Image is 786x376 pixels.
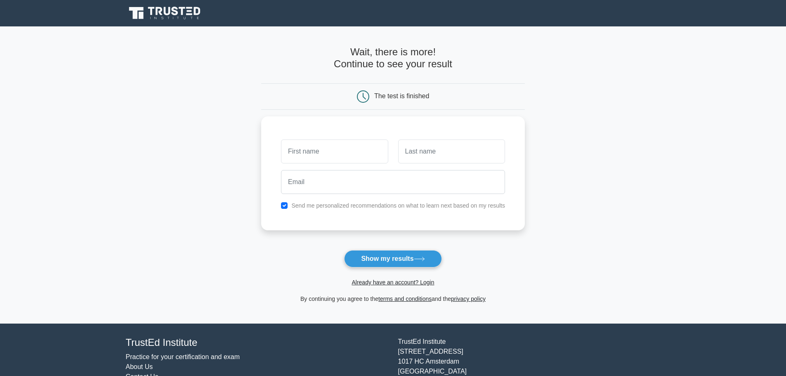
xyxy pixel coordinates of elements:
a: About Us [126,363,153,370]
input: First name [281,140,388,163]
a: Already have an account? Login [352,279,434,286]
div: The test is finished [374,92,429,99]
input: Last name [398,140,505,163]
input: Email [281,170,505,194]
h4: TrustEd Institute [126,337,388,349]
h4: Wait, there is more! Continue to see your result [261,46,525,70]
a: terms and conditions [378,296,432,302]
label: Send me personalized recommendations on what to learn next based on my results [291,202,505,209]
div: By continuing you agree to the and the [256,294,530,304]
button: Show my results [344,250,441,267]
a: privacy policy [451,296,486,302]
a: Practice for your certification and exam [126,353,240,360]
